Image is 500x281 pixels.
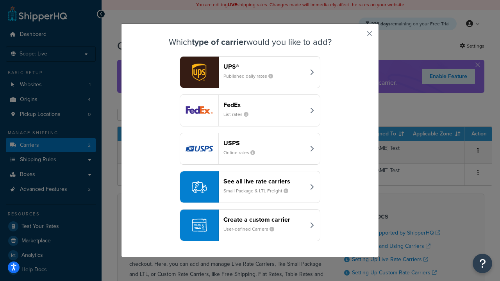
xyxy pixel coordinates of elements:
strong: type of carrier [192,36,246,48]
small: Small Package & LTL Freight [223,187,295,194]
img: fedEx logo [180,95,218,126]
small: Published daily rates [223,73,279,80]
header: USPS [223,139,305,147]
button: See all live rate carriersSmall Package & LTL Freight [180,171,320,203]
header: Create a custom carrier [223,216,305,223]
small: List rates [223,111,255,118]
small: Online rates [223,149,261,156]
button: Create a custom carrierUser-defined Carriers [180,209,320,241]
img: icon-carrier-liverate-becf4550.svg [192,180,207,194]
h3: Which would you like to add? [141,37,359,47]
header: UPS® [223,63,305,70]
small: User-defined Carriers [223,226,280,233]
img: icon-carrier-custom-c93b8a24.svg [192,218,207,233]
button: ups logoUPS®Published daily rates [180,56,320,88]
button: fedEx logoFedExList rates [180,94,320,126]
header: See all live rate carriers [223,178,305,185]
button: Open Resource Center [473,254,492,273]
img: usps logo [180,133,218,164]
img: ups logo [180,57,218,88]
header: FedEx [223,101,305,108]
button: usps logoUSPSOnline rates [180,133,320,165]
